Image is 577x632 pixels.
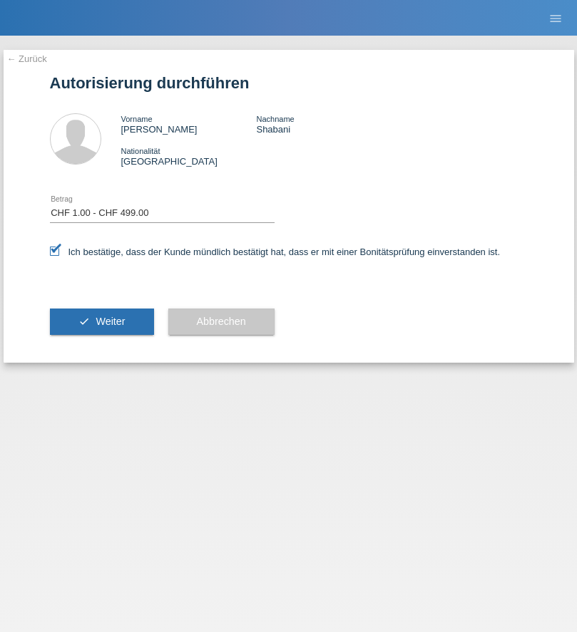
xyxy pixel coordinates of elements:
button: check Weiter [50,309,154,336]
h1: Autorisierung durchführen [50,74,528,92]
span: Abbrechen [197,316,246,327]
label: Ich bestätige, dass der Kunde mündlich bestätigt hat, dass er mit einer Bonitätsprüfung einversta... [50,247,501,257]
div: Shabani [256,113,392,135]
div: [GEOGRAPHIC_DATA] [121,145,257,167]
i: menu [548,11,563,26]
span: Nachname [256,115,294,123]
span: Nationalität [121,147,160,155]
div: [PERSON_NAME] [121,113,257,135]
span: Weiter [96,316,125,327]
a: ← Zurück [7,53,47,64]
span: Vorname [121,115,153,123]
a: menu [541,14,570,22]
button: Abbrechen [168,309,275,336]
i: check [78,316,90,327]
